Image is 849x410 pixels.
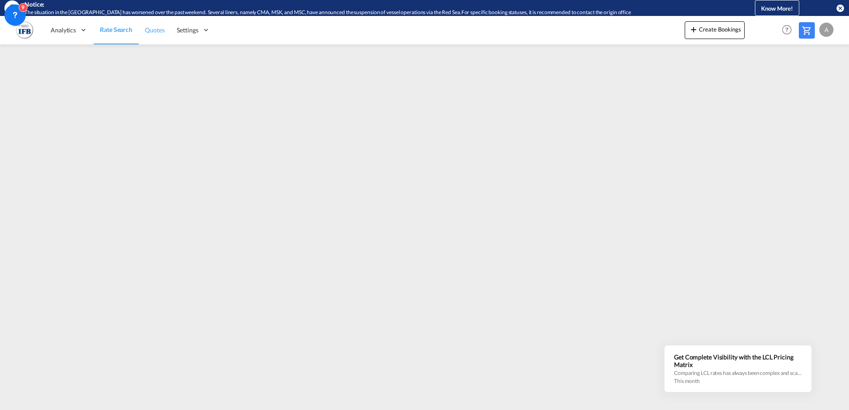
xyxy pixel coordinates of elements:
md-icon: icon-plus 400-fg [688,24,699,35]
a: Quotes [139,16,171,44]
span: Settings [177,26,198,35]
div: The situation in the Red Sea has worsened over the past weekend. Several liners, namely CMA, MSK,... [24,9,718,16]
span: Quotes [145,26,164,34]
md-icon: icon-earth [8,4,17,12]
div: Settings [171,16,216,44]
button: icon-plus 400-fgCreate Bookings [685,21,745,39]
a: Rate Search [94,16,139,44]
div: Analytics [44,16,94,44]
span: Help [779,22,794,37]
span: Rate Search [100,26,132,33]
span: Know More! [761,5,793,12]
button: icon-close-circle [836,4,845,12]
span: Analytics [51,26,76,35]
div: A [819,23,833,37]
div: Help [779,22,799,38]
img: b628ab10256c11eeb52753acbc15d091.png [13,20,33,40]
